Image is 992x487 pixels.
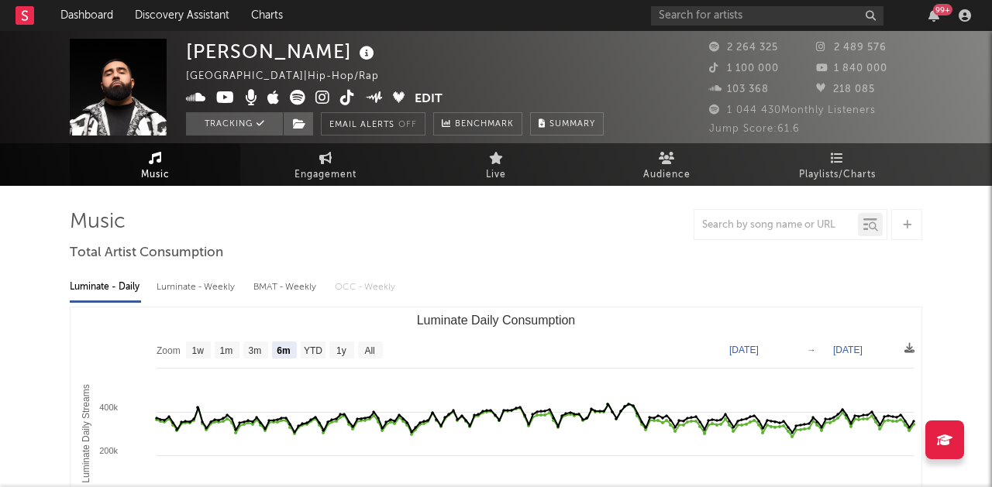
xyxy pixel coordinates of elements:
div: Luminate - Daily [70,274,141,300]
text: 1m [220,345,233,356]
span: Engagement [294,166,356,184]
div: [PERSON_NAME] [186,39,378,64]
span: Music [141,166,170,184]
input: Search by song name or URL [694,219,858,231]
span: Benchmark [455,115,514,134]
a: Audience [581,143,752,186]
span: 218 085 [816,84,875,94]
text: [DATE] [729,345,759,355]
span: Total Artist Consumption [70,244,223,262]
text: 6m [277,345,290,356]
div: BMAT - Weekly [253,274,319,300]
a: Benchmark [433,112,522,135]
text: 1y [336,345,346,356]
a: Playlists/Charts [752,143,922,186]
text: Zoom [157,345,181,356]
div: [GEOGRAPHIC_DATA] | Hip-Hop/Rap [186,67,397,86]
a: Live [411,143,581,186]
text: Luminate Daily Consumption [417,314,576,327]
text: Luminate Daily Streams [81,384,91,482]
text: YTD [304,345,322,356]
text: → [807,345,816,355]
span: Live [486,166,506,184]
text: 1w [192,345,205,356]
input: Search for artists [651,6,883,26]
span: Playlists/Charts [799,166,876,184]
div: Luminate - Weekly [157,274,238,300]
span: 2 489 576 [816,43,887,53]
span: Jump Score: 61.6 [709,124,800,134]
text: [DATE] [833,345,863,355]
button: Tracking [186,112,283,135]
button: 99+ [928,9,939,22]
span: 103 368 [709,84,769,94]
button: Edit [415,90,443,109]
em: Off [398,121,417,129]
a: Engagement [240,143,411,186]
span: 1 100 000 [709,63,779,74]
span: Audience [643,166,691,184]
text: 400k [99,403,118,412]
span: 2 264 325 [709,43,778,53]
span: 1 044 430 Monthly Listeners [709,105,876,115]
text: All [364,345,374,356]
div: 99 + [933,4,952,15]
a: Music [70,143,240,186]
button: Email AlertsOff [321,112,425,135]
span: Summary [549,120,595,129]
button: Summary [530,112,604,135]
text: 3m [249,345,262,356]
text: 200k [99,446,118,455]
span: 1 840 000 [816,63,887,74]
